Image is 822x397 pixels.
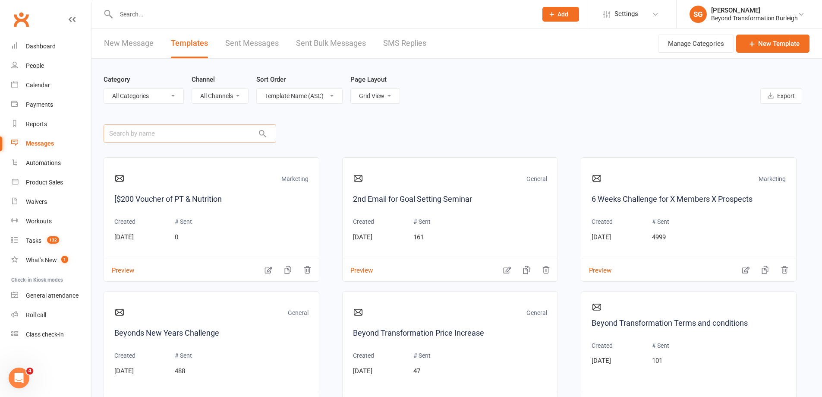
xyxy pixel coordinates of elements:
p: Created [592,341,613,350]
button: Preview [581,260,611,269]
a: Clubworx [10,9,32,30]
span: 4999 [652,233,666,241]
a: Calendar [11,76,91,95]
button: Export [760,88,802,104]
span: Settings [614,4,638,24]
p: General [526,308,547,320]
div: Roll call [26,311,46,318]
label: Channel [192,74,215,85]
div: Tasks [26,237,41,244]
span: Add [557,11,568,18]
span: [DATE] [592,357,611,365]
p: Marketing [281,174,309,186]
a: Product Sales [11,173,91,192]
a: Beyond Transformation Price Increase [353,327,547,340]
div: General attendance [26,292,79,299]
span: [DATE] [592,233,611,241]
div: Messages [26,140,54,147]
a: Reports [11,114,91,134]
a: What's New1 [11,251,91,270]
span: [DATE] [114,233,134,241]
a: New Message [104,29,154,58]
p: Created [592,217,613,226]
p: Created [114,217,135,226]
a: Waivers [11,192,91,212]
p: # Sent [175,217,192,226]
div: Automations [26,159,61,166]
div: Waivers [26,198,47,205]
a: 2nd Email for Goal Setting Seminar [353,193,547,206]
a: Tasks 132 [11,231,91,251]
a: Sent Bulk Messages [296,29,366,58]
span: 101 [652,357,662,365]
p: General [288,308,309,320]
a: People [11,56,91,76]
div: What's New [26,257,57,264]
button: Preview [104,260,134,269]
p: # Sent [652,217,669,226]
p: # Sent [413,217,431,226]
div: Reports [26,121,47,127]
button: Manage Categories [658,35,734,53]
p: # Sent [652,341,669,350]
label: Page Layout [350,74,387,85]
p: Created [353,351,374,360]
button: Preview [343,260,373,269]
a: Automations [11,153,91,173]
div: Workouts [26,218,52,225]
span: 47 [413,367,420,375]
span: [DATE] [353,367,372,375]
div: Dashboard [26,43,56,50]
div: Payments [26,101,53,108]
p: # Sent [413,351,431,360]
input: Search by name [104,124,276,143]
a: Payments [11,95,91,114]
a: 6 Weeks Challenge for X Members X Prospects [592,193,786,206]
label: Sort Order [256,74,286,85]
a: Messages [11,134,91,153]
span: [DATE] [114,367,134,375]
a: Dashboard [11,37,91,56]
a: Beyond Transformation Terms and conditions [592,317,786,330]
span: 161 [413,233,424,241]
div: SG [690,6,707,23]
a: General attendance kiosk mode [11,286,91,305]
a: Beyonds New Years Challenge [114,327,309,340]
a: Class kiosk mode [11,325,91,344]
p: Created [114,351,135,360]
div: Beyond Transformation Burleigh [711,14,798,22]
p: Created [353,217,374,226]
div: Calendar [26,82,50,89]
input: Search... [113,8,531,20]
p: Marketing [759,174,786,186]
div: [PERSON_NAME] [711,6,798,14]
a: Roll call [11,305,91,325]
a: Sent Messages [225,29,279,58]
div: People [26,62,44,69]
span: 132 [47,236,59,244]
span: 4 [26,368,33,375]
span: 1 [61,256,68,263]
div: Class check-in [26,331,64,338]
a: SMS Replies [383,29,426,58]
button: Add [542,7,579,22]
div: Product Sales [26,179,63,186]
a: [$200 Voucher of PT & Nutrition [114,193,309,206]
span: [DATE] [353,233,372,241]
iframe: Intercom live chat [9,368,29,388]
a: Workouts [11,212,91,231]
p: General [526,174,547,186]
span: 0 [175,233,178,241]
label: Category [104,74,130,85]
span: 488 [175,367,185,375]
a: New Template [736,35,809,53]
a: Templates [171,29,208,58]
p: # Sent [175,351,192,360]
